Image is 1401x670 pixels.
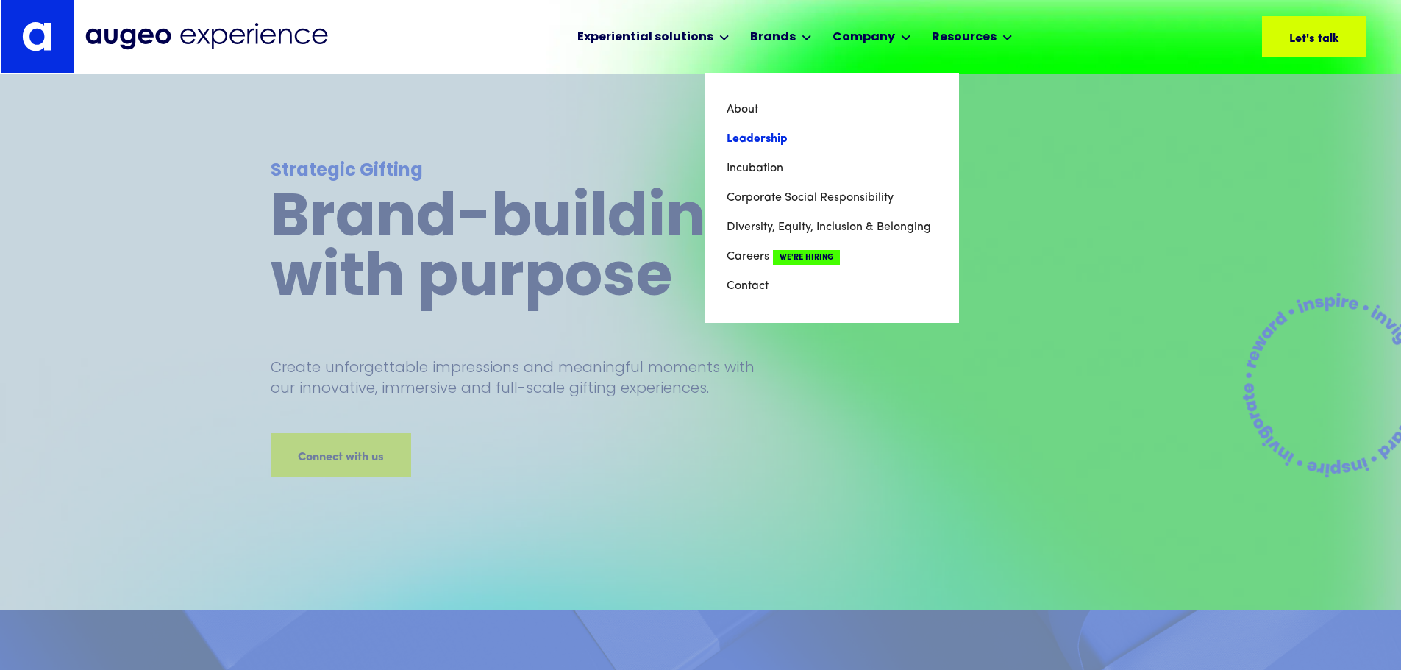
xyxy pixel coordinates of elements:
[727,183,937,213] a: Corporate Social Responsibility
[85,23,328,50] img: Augeo Experience business unit full logo in midnight blue.
[1262,16,1366,57] a: Let's talk
[727,271,937,301] a: Contact
[727,95,937,124] a: About
[705,73,959,323] nav: Company
[727,124,937,154] a: Leadership
[773,250,840,265] span: We're Hiring
[727,154,937,183] a: Incubation
[22,21,51,51] img: Augeo's "a" monogram decorative logo in white.
[727,242,937,271] a: CareersWe're Hiring
[932,29,997,46] div: Resources
[727,213,937,242] a: Diversity, Equity, Inclusion & Belonging
[833,29,895,46] div: Company
[750,29,796,46] div: Brands
[577,29,713,46] div: Experiential solutions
